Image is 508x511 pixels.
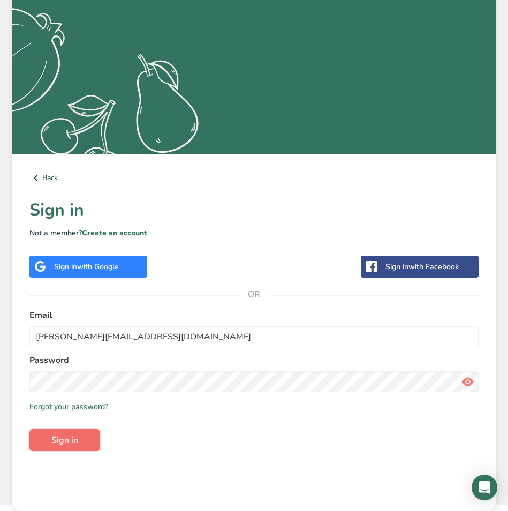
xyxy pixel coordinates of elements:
[408,262,459,272] span: with Facebook
[29,227,479,239] p: Not a member?
[29,354,479,367] label: Password
[29,326,479,347] input: Enter Your Email
[29,429,100,451] button: Sign in
[472,475,497,500] div: Open Intercom Messenger
[385,261,459,272] div: Sign in
[29,309,479,322] label: Email
[54,261,119,272] div: Sign in
[77,262,119,272] span: with Google
[29,401,108,412] a: Forgot your password?
[82,228,147,238] a: Create an account
[238,278,270,310] span: OR
[29,172,479,184] a: Back
[29,197,479,223] h1: Sign in
[51,434,78,447] span: Sign in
